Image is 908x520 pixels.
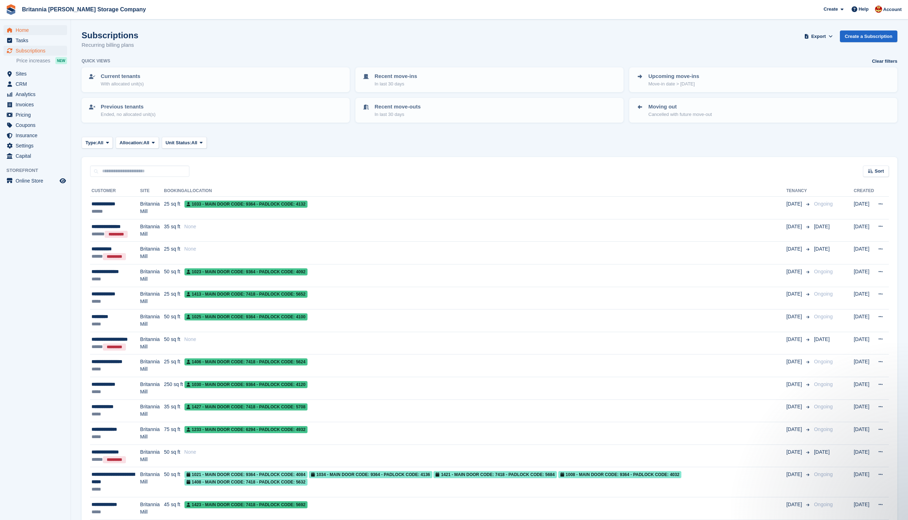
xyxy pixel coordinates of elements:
[82,99,349,122] a: Previous tenants Ended, no allocated unit(s)
[356,99,623,122] a: Recent move-outs In last 30 days
[814,449,830,455] span: [DATE]
[19,4,149,15] a: Britannia [PERSON_NAME] Storage Company
[140,497,164,520] td: Britannia Mill
[59,177,67,185] a: Preview store
[101,80,144,88] p: With allocated unit(s)
[854,197,874,219] td: [DATE]
[16,57,50,64] span: Price increases
[803,30,834,42] button: Export
[648,80,699,88] p: Move-in date > [DATE]
[375,80,417,88] p: In last 30 days
[82,58,110,64] h6: Quick views
[140,354,164,377] td: Britannia Mill
[854,467,874,497] td: [DATE]
[98,139,104,146] span: All
[82,137,113,149] button: Type: All
[140,219,164,242] td: Britannia Mill
[854,354,874,377] td: [DATE]
[164,332,184,354] td: 50 sq ft
[164,242,184,264] td: 25 sq ft
[4,151,67,161] a: menu
[875,168,884,175] span: Sort
[883,6,902,13] span: Account
[6,4,16,15] img: stora-icon-8386f47178a22dfd0bd8f6a31ec36ba5ce8667c1dd55bd0f319d3a0aa187defe.svg
[630,99,897,122] a: Moving out Cancelled with future move-out
[814,269,833,274] span: Ongoing
[16,46,58,56] span: Subscriptions
[786,336,803,343] span: [DATE]
[786,200,803,208] span: [DATE]
[375,103,421,111] p: Recent move-outs
[82,30,138,40] h1: Subscriptions
[4,46,67,56] a: menu
[375,72,417,80] p: Recent move-ins
[140,197,164,219] td: Britannia Mill
[184,479,308,486] span: 1408 - Main door code: 7418 - Padlock code: 5632
[854,242,874,264] td: [DATE]
[140,467,164,497] td: Britannia Mill
[16,141,58,151] span: Settings
[16,120,58,130] span: Coupons
[356,68,623,91] a: Recent move-ins In last 30 days
[854,377,874,399] td: [DATE]
[854,219,874,242] td: [DATE]
[786,290,803,298] span: [DATE]
[872,58,897,65] a: Clear filters
[164,444,184,467] td: 50 sq ft
[4,79,67,89] a: menu
[184,313,308,320] span: 1025 - Main door code: 9364 - Padlock code: 4100
[854,399,874,422] td: [DATE]
[814,246,830,252] span: [DATE]
[164,197,184,219] td: 25 sq ft
[140,377,164,399] td: Britannia Mill
[164,399,184,422] td: 35 sq ft
[16,130,58,140] span: Insurance
[786,471,803,478] span: [DATE]
[90,185,140,197] th: Customer
[4,35,67,45] a: menu
[184,201,308,208] span: 1033 - Main door code: 9364 - Padlock code: 4132
[162,137,207,149] button: Unit Status: All
[55,57,67,64] div: NEW
[814,359,833,364] span: Ongoing
[4,89,67,99] a: menu
[116,137,159,149] button: Allocation: All
[140,309,164,332] td: Britannia Mill
[786,358,803,365] span: [DATE]
[648,103,712,111] p: Moving out
[164,309,184,332] td: 50 sq ft
[814,381,833,387] span: Ongoing
[854,264,874,287] td: [DATE]
[184,471,308,478] span: 1021 - Main door code: 9364 - Padlock code: 4084
[140,185,164,197] th: Site
[140,332,164,354] td: Britannia Mill
[375,111,421,118] p: In last 30 days
[16,110,58,120] span: Pricing
[184,268,308,275] span: 1023 - Main door code: 9364 - Padlock code: 4092
[140,422,164,445] td: Britannia Mill
[140,287,164,309] td: Britannia Mill
[786,426,803,433] span: [DATE]
[164,467,184,497] td: 50 sq ft
[309,471,432,478] span: 1034 - Main door code: 9364 - Padlock code: 4136
[4,100,67,110] a: menu
[184,501,308,508] span: 1423 - Main door code: 7418 - Padlock code: 5692
[814,502,833,507] span: Ongoing
[16,89,58,99] span: Analytics
[16,151,58,161] span: Capital
[814,291,833,297] span: Ongoing
[184,291,308,298] span: 1413 - Main door code: 7418 - Padlock code: 5652
[786,268,803,275] span: [DATE]
[875,6,882,13] img: Einar Agustsson
[814,314,833,319] span: Ongoing
[184,448,786,456] div: None
[184,185,786,197] th: Allocation
[814,426,833,432] span: Ongoing
[143,139,149,146] span: All
[164,377,184,399] td: 250 sq ft
[786,245,803,253] span: [DATE]
[859,6,869,13] span: Help
[630,68,897,91] a: Upcoming move-ins Move-in date > [DATE]
[184,381,308,388] span: 1030 - Main door code: 9364 - Padlock code: 4120
[101,111,156,118] p: Ended, no allocated unit(s)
